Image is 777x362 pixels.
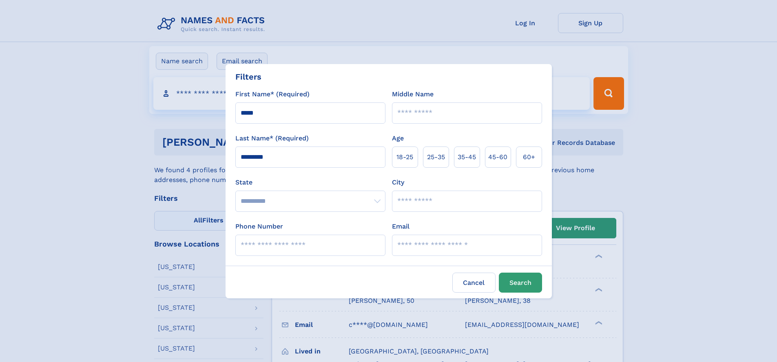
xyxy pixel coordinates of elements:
[396,152,413,162] span: 18‑25
[392,89,434,99] label: Middle Name
[458,152,476,162] span: 35‑45
[427,152,445,162] span: 25‑35
[235,133,309,143] label: Last Name* (Required)
[488,152,507,162] span: 45‑60
[235,89,310,99] label: First Name* (Required)
[235,222,283,231] label: Phone Number
[235,178,385,187] label: State
[523,152,535,162] span: 60+
[392,222,410,231] label: Email
[392,133,404,143] label: Age
[452,273,496,293] label: Cancel
[392,178,404,187] label: City
[499,273,542,293] button: Search
[235,71,261,83] div: Filters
